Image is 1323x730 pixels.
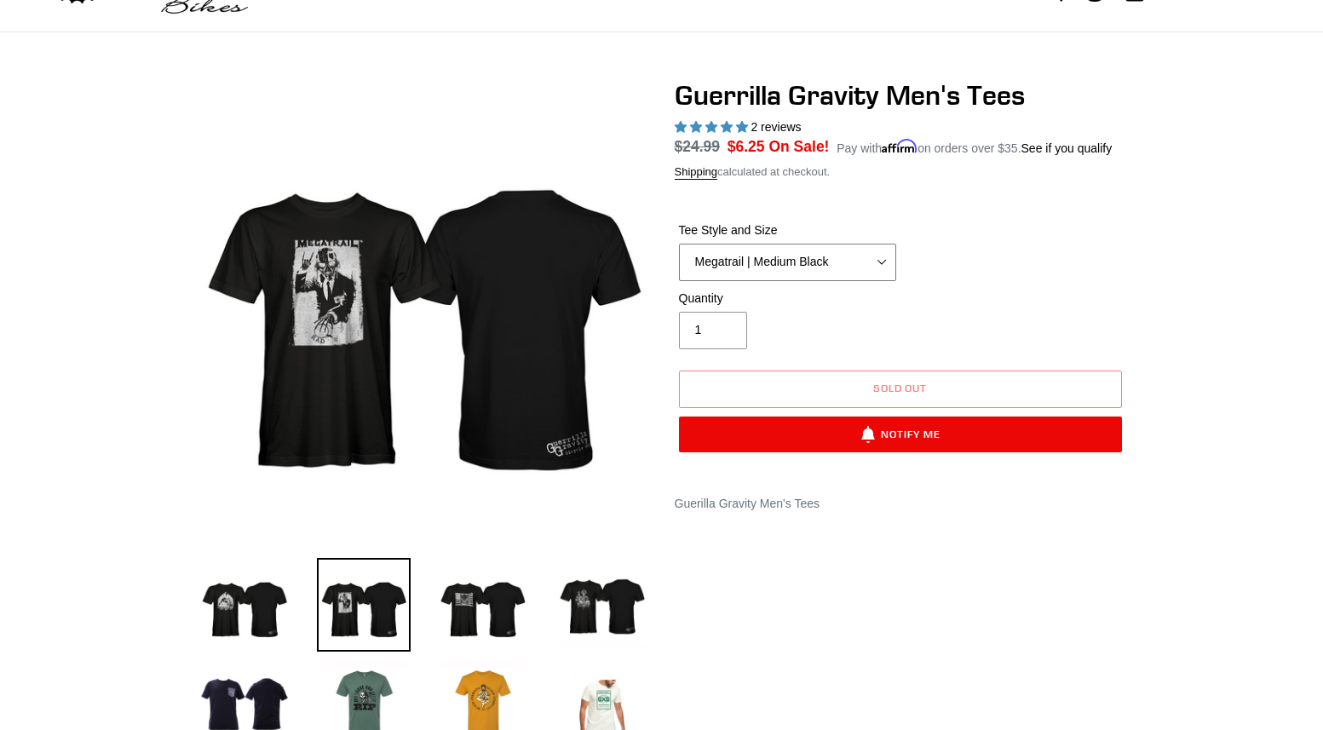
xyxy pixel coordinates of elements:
a: Shipping [675,165,718,180]
span: Affirm [882,139,917,153]
span: $6.25 [728,138,765,155]
p: Pay with on orders over $35. [837,135,1112,158]
button: Sold out [679,371,1122,408]
span: Sold out [873,382,928,394]
span: 5.00 stars [675,120,751,134]
a: See if you qualify - Learn more about Affirm Financing (opens in modal) [1021,141,1113,155]
div: Guerilla Gravity Men's Tees [675,495,1126,513]
div: calculated at checkout. [675,164,1126,181]
img: Load image into Gallery viewer, Guerrilla Gravity Men&#39;s Tees [317,558,411,652]
h1: Guerrilla Gravity Men's Tees [675,79,1126,112]
span: 2 reviews [751,120,801,134]
span: On Sale! [768,135,829,158]
img: Load image into Gallery viewer, Guerrilla Gravity Men&#39;s Tees [555,558,649,652]
s: $24.99 [675,138,721,155]
label: Tee Style and Size [679,221,896,239]
img: Load image into Gallery viewer, Guerrilla Gravity Men&#39;s Tees [436,558,530,652]
button: Notify Me [679,417,1122,452]
label: Quantity [679,290,896,308]
img: Load image into Gallery viewer, Guerrilla Gravity Men&#39;s Tees [198,558,291,652]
